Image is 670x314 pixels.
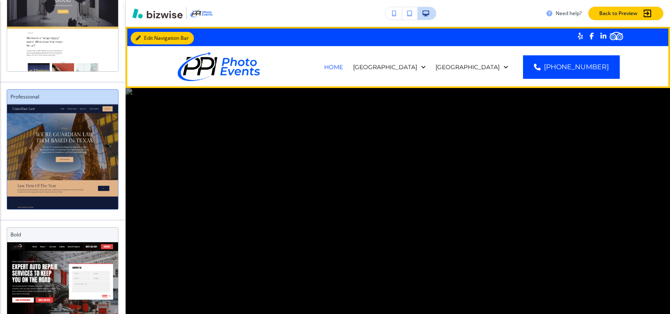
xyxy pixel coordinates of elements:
[190,9,213,18] img: Your Logo
[132,8,183,18] img: Bizwise Logo
[544,62,609,72] span: [PHONE_NUMBER]
[126,88,180,95] img: Banner Image
[599,10,637,17] p: Back to Preview
[10,231,115,239] h3: Bold
[556,10,582,17] h3: Need help?
[523,55,620,79] a: [PHONE_NUMBER]
[176,49,261,84] img: PPI Photo Events
[435,63,500,71] p: [GEOGRAPHIC_DATA]
[588,7,663,20] button: Back to Preview
[324,63,343,71] p: HOME
[10,93,115,101] h3: Professional
[353,63,417,71] p: [GEOGRAPHIC_DATA]
[7,89,119,210] div: ProfessionalProfessional
[131,32,194,44] button: Edit Navigation Bar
